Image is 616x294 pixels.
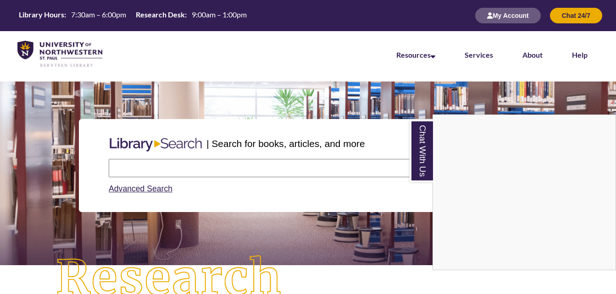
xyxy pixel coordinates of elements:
a: Resources [396,50,435,59]
img: UNWSP Library Logo [17,41,102,68]
a: Services [465,50,493,59]
iframe: Chat Widget [433,115,616,270]
a: Chat With Us [410,120,433,182]
a: Help [572,50,588,59]
a: About [522,50,543,59]
div: Chat With Us [433,114,616,270]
